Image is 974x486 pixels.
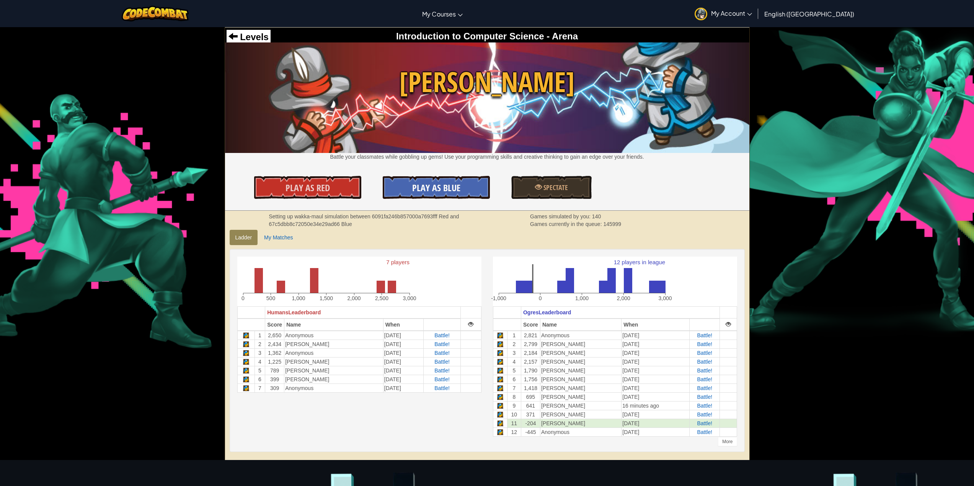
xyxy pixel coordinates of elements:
[434,341,450,347] a: Battle!
[493,384,507,392] td: Python
[697,420,712,426] a: Battle!
[697,403,712,409] a: Battle!
[540,357,621,366] td: [PERSON_NAME]
[265,319,284,331] th: Score
[622,366,690,375] td: [DATE]
[697,385,712,391] a: Battle!
[284,375,383,384] td: [PERSON_NAME]
[434,376,450,382] span: Battle!
[230,230,258,245] a: Ladder
[434,350,450,356] a: Battle!
[540,401,621,410] td: [PERSON_NAME]
[241,295,245,301] text: 0
[697,367,712,374] a: Battle!
[493,357,507,366] td: Python
[523,309,538,315] span: Ogres
[507,410,521,419] td: 10
[493,366,507,375] td: Python
[493,410,507,419] td: Python
[544,31,578,41] span: - Arena
[521,419,540,427] td: -204
[284,331,383,340] td: Anonymous
[237,340,255,348] td: Python
[237,366,255,375] td: Python
[284,384,383,392] td: Anonymous
[540,319,621,331] th: Name
[383,331,424,340] td: [DATE]
[228,32,269,42] a: Levels
[622,319,690,331] th: When
[265,357,284,366] td: 1,225
[255,384,265,392] td: 7
[697,376,712,382] a: Battle!
[288,309,321,315] span: Leaderboard
[507,357,521,366] td: 4
[540,331,621,340] td: Anonymous
[622,357,690,366] td: [DATE]
[521,331,540,340] td: 2,821
[507,348,521,357] td: 3
[507,366,521,375] td: 5
[718,437,737,446] div: More
[521,427,540,436] td: -445
[540,419,621,427] td: [PERSON_NAME]
[622,375,690,384] td: [DATE]
[493,419,507,427] td: Python
[493,331,507,340] td: Python
[265,348,284,357] td: 1,362
[237,348,255,357] td: Python
[622,410,690,419] td: [DATE]
[284,319,383,331] th: Name
[265,340,284,348] td: 2,434
[265,366,284,375] td: 789
[521,392,540,401] td: 695
[267,309,288,315] span: Humans
[225,153,749,161] p: Battle your classmates while gobbling up gems! Use your programming skills and creative thinking ...
[622,384,690,392] td: [DATE]
[617,295,630,301] text: 2,000
[434,385,450,391] a: Battle!
[319,295,333,301] text: 1,500
[122,6,189,21] img: CodeCombat logo
[521,375,540,384] td: 1,756
[521,384,540,392] td: 1,418
[493,340,507,348] td: Python
[237,331,255,340] td: Python
[540,392,621,401] td: [PERSON_NAME]
[269,213,459,227] strong: Setting up wakka-maul simulation between 6091fa246b857000a7693fff Red and 67c5dbb8c72050e34e29ad6...
[697,359,712,365] a: Battle!
[434,359,450,365] a: Battle!
[237,357,255,366] td: Python
[760,3,858,24] a: English ([GEOGRAPHIC_DATA])
[697,411,712,418] a: Battle!
[521,357,540,366] td: 2,157
[493,392,507,401] td: Python
[347,295,361,301] text: 2,000
[697,350,712,356] span: Battle!
[507,419,521,427] td: 11
[507,427,521,436] td: 12
[521,319,540,331] th: Score
[434,332,450,338] a: Battle!
[507,401,521,410] td: 9
[375,295,388,301] text: 2,500
[697,429,712,435] span: Battle!
[434,367,450,374] a: Battle!
[265,375,284,384] td: 399
[521,366,540,375] td: 1,790
[493,348,507,357] td: Python
[284,366,383,375] td: [PERSON_NAME]
[383,319,424,331] th: When
[418,3,467,24] a: My Courses
[622,419,690,427] td: [DATE]
[493,375,507,384] td: Python
[255,331,265,340] td: 1
[697,394,712,400] a: Battle!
